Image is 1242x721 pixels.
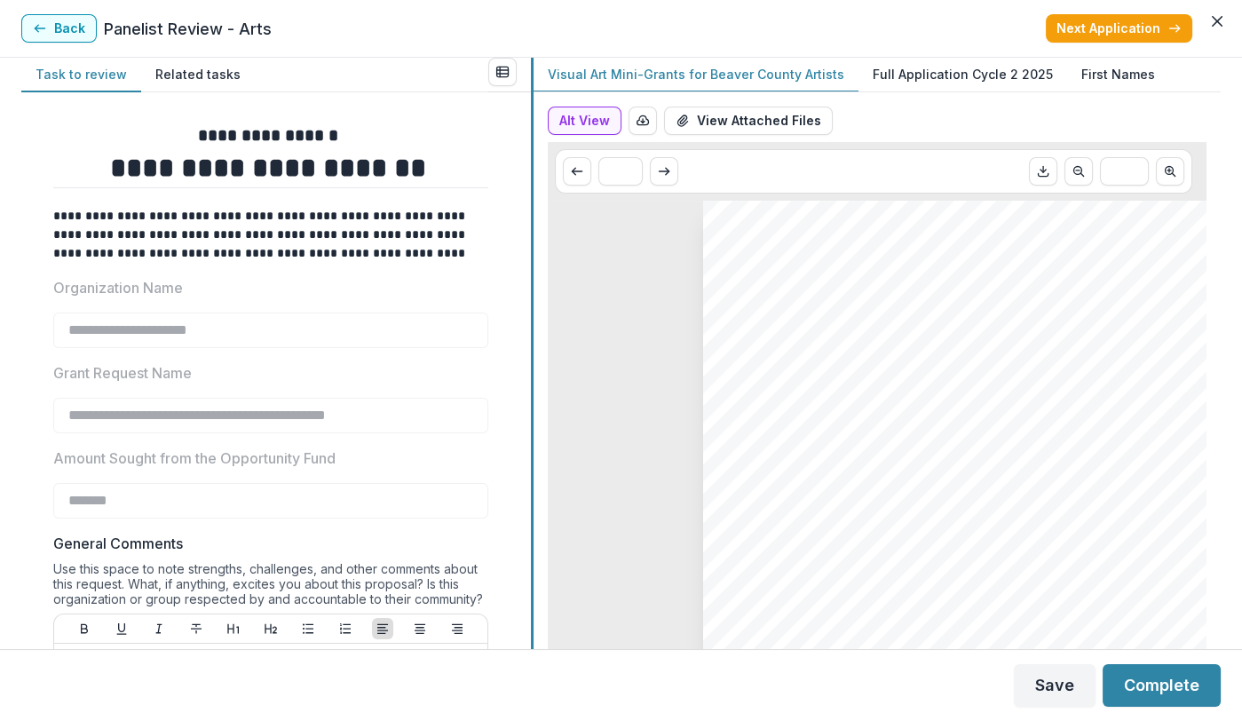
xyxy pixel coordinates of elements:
button: Back [21,14,97,43]
p: Panelist Review - Arts [104,17,272,41]
button: Next Application [1046,14,1192,43]
button: Save [1014,664,1096,707]
button: Close [1203,7,1231,36]
button: Complete [1103,664,1221,707]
